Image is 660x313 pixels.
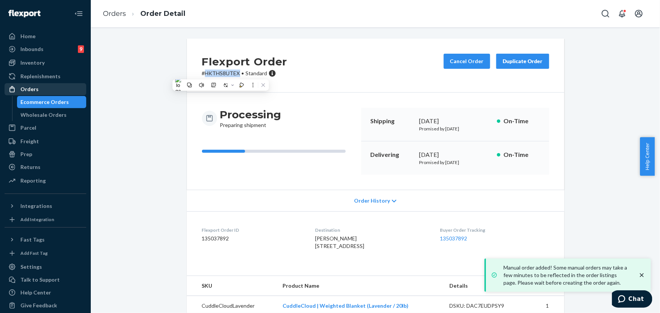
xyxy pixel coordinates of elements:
[20,45,43,53] div: Inbounds
[5,175,86,187] a: Reporting
[71,6,86,21] button: Close Navigation
[5,299,86,311] button: Give Feedback
[5,161,86,173] a: Returns
[78,45,84,53] div: 9
[202,235,303,242] dd: 135037892
[20,289,51,296] div: Help Center
[5,30,86,42] a: Home
[21,98,69,106] div: Ecommerce Orders
[419,150,491,159] div: [DATE]
[5,234,86,246] button: Fast Tags
[450,302,521,310] div: DSKU: DAC7EUDPSY9
[615,6,630,21] button: Open notifications
[20,236,45,243] div: Fast Tags
[140,9,185,18] a: Order Detail
[5,274,86,286] button: Talk to Support
[5,148,86,160] a: Prep
[8,10,40,17] img: Flexport logo
[503,264,630,287] p: Manual order added! Some manual orders may take a few minutes to be reflected in the order listin...
[5,83,86,95] a: Orders
[20,33,36,40] div: Home
[354,197,390,205] span: Order History
[20,150,32,158] div: Prep
[5,200,86,212] button: Integrations
[97,3,191,25] ol: breadcrumbs
[103,9,126,18] a: Orders
[202,70,287,77] p: # HKTHS8UTEX
[370,117,413,126] p: Shipping
[5,57,86,69] a: Inventory
[315,227,428,233] dt: Destination
[638,271,646,279] svg: close toast
[496,54,549,69] button: Duplicate Order
[419,126,491,132] p: Promised by [DATE]
[598,6,613,21] button: Open Search Box
[202,54,287,70] h2: Flexport Order
[20,124,36,132] div: Parcel
[503,150,540,159] p: On-Time
[20,216,54,223] div: Add Integration
[220,108,281,129] div: Preparing shipment
[20,263,42,271] div: Settings
[276,276,444,296] th: Product Name
[444,54,490,69] button: Cancel Order
[370,150,413,159] p: Delivering
[419,159,491,166] p: Promised by [DATE]
[5,261,86,273] a: Settings
[5,122,86,134] a: Parcel
[20,302,57,309] div: Give Feedback
[612,290,652,309] iframe: Opens a widget where you can chat to one of our agents
[631,6,646,21] button: Open account menu
[5,43,86,55] a: Inbounds9
[283,302,408,309] a: CuddleCloud | Weighted Blanket (Lavender / 20lb)
[242,70,244,76] span: •
[5,287,86,299] a: Help Center
[440,235,467,242] a: 135037892
[20,138,39,145] div: Freight
[20,73,61,80] div: Replenishments
[20,202,52,210] div: Integrations
[5,70,86,82] a: Replenishments
[640,137,655,176] button: Help Center
[220,108,281,121] h3: Processing
[187,276,276,296] th: SKU
[503,57,543,65] div: Duplicate Order
[419,117,491,126] div: [DATE]
[444,276,527,296] th: Details
[202,227,303,233] dt: Flexport Order ID
[20,177,46,184] div: Reporting
[20,163,40,171] div: Returns
[5,249,86,258] a: Add Fast Tag
[20,276,60,284] div: Talk to Support
[246,70,267,76] span: Standard
[21,111,67,119] div: Wholesale Orders
[20,59,45,67] div: Inventory
[315,235,364,249] span: [PERSON_NAME] [STREET_ADDRESS]
[440,227,549,233] dt: Buyer Order Tracking
[20,85,39,93] div: Orders
[5,215,86,224] a: Add Integration
[17,109,87,121] a: Wholesale Orders
[20,250,48,256] div: Add Fast Tag
[503,117,540,126] p: On-Time
[17,96,87,108] a: Ecommerce Orders
[5,135,86,147] a: Freight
